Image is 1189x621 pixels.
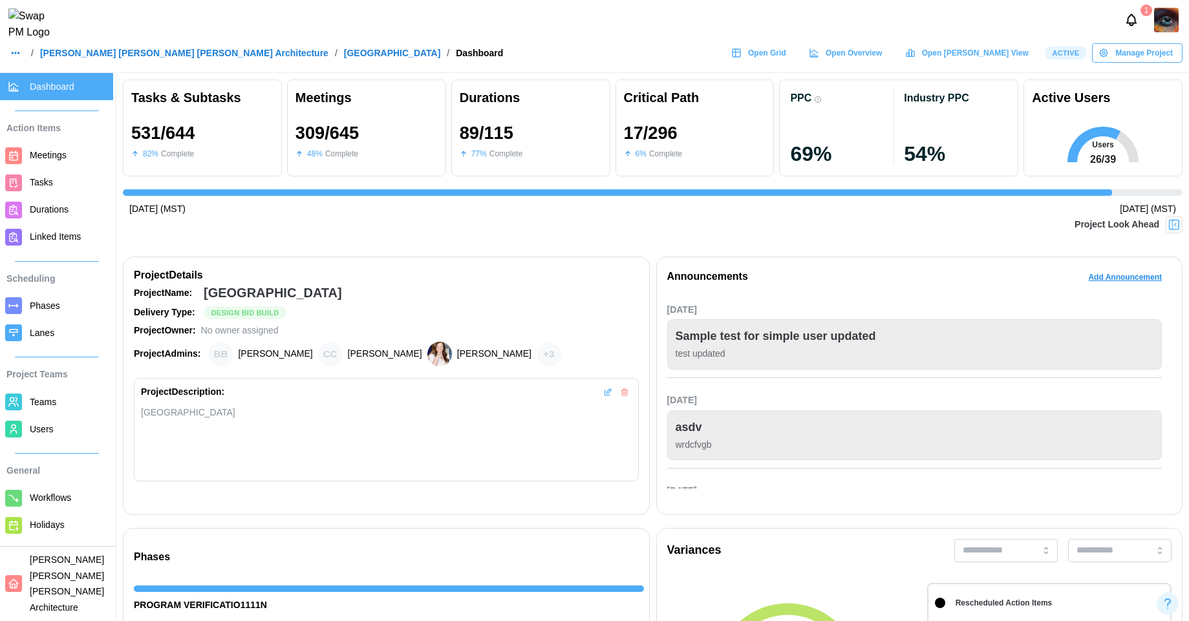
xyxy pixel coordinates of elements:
div: 17 / 296 [624,123,678,143]
div: Brian Baldwin [208,342,233,366]
div: 6 % [636,148,647,160]
div: 89 / 115 [460,123,513,143]
span: Tasks [30,177,53,187]
div: Complete [649,148,682,160]
span: Workflows [30,492,71,503]
a: [PERSON_NAME] [PERSON_NAME] [PERSON_NAME] Architecture [40,48,328,58]
span: Users [30,424,54,434]
span: Linked Items [30,231,81,242]
div: Project Look Ahead [1075,218,1159,232]
a: Open Grid [725,43,796,63]
a: Zulqarnain Khalil [1154,8,1179,32]
div: / [335,48,337,58]
span: Teams [30,397,56,407]
span: Open Grid [748,44,786,62]
div: Complete [325,148,358,160]
button: Notifications [1120,9,1142,31]
div: Chris Cosenza [318,342,343,366]
span: Active [1052,47,1079,59]
div: [DATE] [667,394,1162,408]
div: [PERSON_NAME] [238,347,312,361]
div: 531 / 644 [131,123,195,143]
div: Durations [460,88,602,108]
strong: Project Owner: [134,325,196,335]
div: Active Users [1032,88,1110,108]
div: 48 % [307,148,323,160]
span: Meetings [30,150,67,160]
span: Phases [30,300,60,311]
div: PPC [790,92,811,104]
div: Complete [161,148,194,160]
span: Open [PERSON_NAME] View [922,44,1029,62]
div: [DATE] [667,303,1162,317]
div: 82 % [143,148,158,160]
div: PROGRAM VERIFICATIO1111N [134,598,644,613]
div: Project Name: [134,286,198,300]
span: Dashboard [30,81,74,92]
div: / [31,48,34,58]
img: Swap PM Logo [8,8,61,41]
div: / [447,48,449,58]
span: Open Overview [826,44,882,62]
div: [PERSON_NAME] [457,347,531,361]
button: Add Announcement [1078,268,1172,287]
div: Sample test for simple user updated [676,328,876,346]
div: Industry PPC [904,92,969,104]
img: Heather Bemis [427,342,452,366]
div: Critical Path [624,88,766,108]
div: 309 / 645 [295,123,359,143]
div: [PERSON_NAME] [348,347,422,361]
span: Add Announcement [1088,268,1162,286]
div: Meetings [295,88,438,108]
button: Manage Project [1092,43,1183,63]
div: 77 % [471,148,487,160]
img: 2Q== [1154,8,1179,32]
a: Open [PERSON_NAME] View [898,43,1038,63]
div: test updated [676,347,1154,361]
div: Tasks & Subtasks [131,88,273,108]
div: Rescheduled Action Items [956,597,1053,609]
img: Project Look Ahead Button [1168,218,1181,231]
span: [PERSON_NAME] [PERSON_NAME] [PERSON_NAME] Architecture [30,554,104,613]
div: No owner assigned [201,324,279,338]
div: [GEOGRAPHIC_DATA] [204,283,342,303]
div: [DATE] (MST) [1120,202,1176,216]
div: 1 [1141,5,1152,16]
span: Lanes [30,328,54,338]
span: Holidays [30,520,65,530]
div: Dashboard [456,48,503,58]
span: Manage Project [1115,44,1173,62]
div: Complete [489,148,522,160]
div: Announcements [667,269,748,285]
div: + 3 [537,342,561,366]
div: Variances [667,542,722,560]
div: [DATE] (MST) [129,202,186,216]
div: 54 % [904,143,1007,164]
div: 69 % [790,143,894,164]
div: asdv [676,419,702,437]
div: Project Details [134,268,639,284]
div: [DATE] [667,484,1162,498]
div: wrdcfvgb [676,438,1154,452]
div: Delivery Type: [134,306,198,320]
span: Design Bid Build [211,307,279,319]
strong: Project Admins: [134,348,200,359]
div: Project Description: [141,385,224,399]
a: Open Overview [802,43,892,63]
a: [GEOGRAPHIC_DATA] [344,48,441,58]
span: Durations [30,204,69,215]
div: [GEOGRAPHIC_DATA] [141,406,632,419]
div: Phases [134,549,644,565]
